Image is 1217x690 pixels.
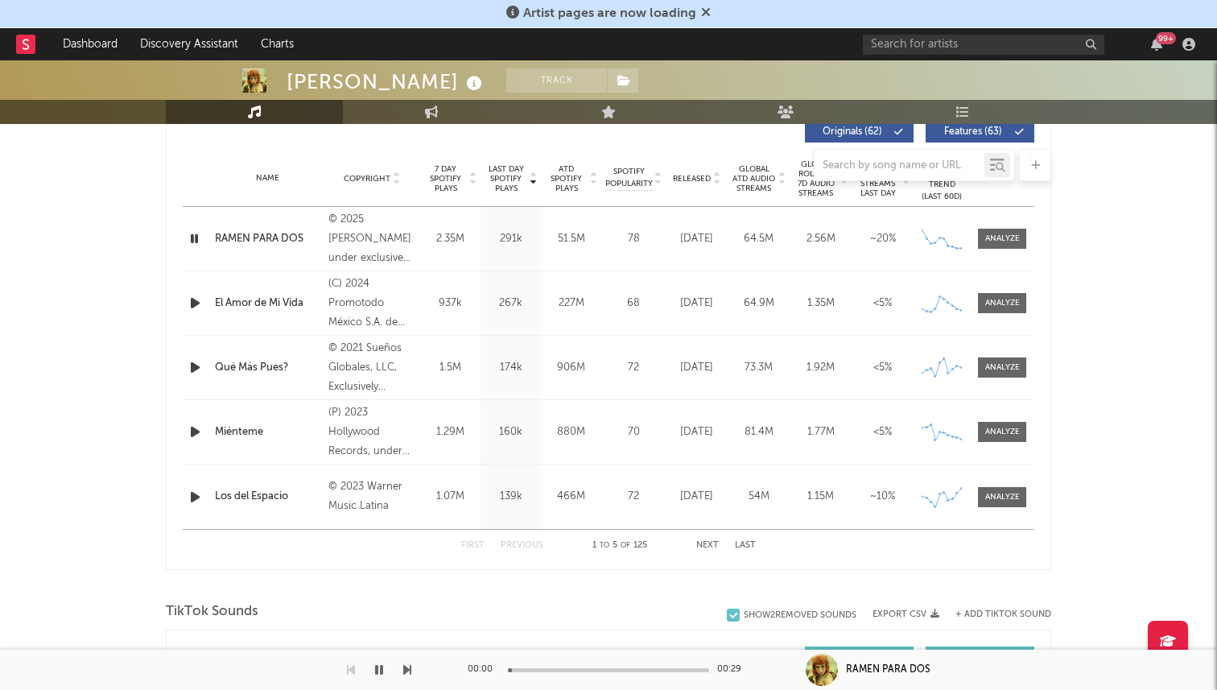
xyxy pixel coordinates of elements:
[545,424,597,440] div: 880M
[424,295,476,312] div: 937k
[744,610,856,621] div: Show 2 Removed Sounds
[732,424,786,440] div: 81.4M
[129,28,250,60] a: Discovery Assistant
[926,122,1034,143] button: Features(63)
[328,403,416,461] div: (P) 2023 Hollywood Records, under exclusive license to 5020 Records
[670,360,724,376] div: [DATE]
[1156,32,1176,44] div: 99 +
[701,7,711,20] span: Dismiss
[605,360,662,376] div: 72
[424,360,476,376] div: 1.5M
[328,210,416,268] div: © 2025 [PERSON_NAME] under exclusive license to [PERSON_NAME] Music Latina Inc.
[856,424,910,440] div: <5%
[696,541,719,550] button: Next
[732,360,786,376] div: 73.3M
[523,7,696,20] span: Artist pages are now loading
[52,28,129,60] a: Dashboard
[287,68,486,95] div: [PERSON_NAME]
[485,360,537,376] div: 174k
[856,489,910,505] div: ~ 10 %
[545,489,597,505] div: 466M
[506,68,607,93] button: Track
[735,541,756,550] button: Last
[794,295,848,312] div: 1.35M
[250,28,305,60] a: Charts
[424,489,476,505] div: 1.07M
[856,295,910,312] div: <5%
[670,295,724,312] div: [DATE]
[717,660,749,680] div: 00:29
[732,231,786,247] div: 64.5M
[856,360,910,376] div: <5%
[605,424,662,440] div: 70
[863,35,1104,55] input: Search for artists
[328,477,416,516] div: © 2023 Warner Music Latina
[815,127,889,137] span: Originals ( 62 )
[215,360,320,376] a: Qué Más Pues?
[545,231,597,247] div: 51.5M
[794,489,848,505] div: 1.15M
[605,295,662,312] div: 68
[485,231,537,247] div: 291k
[545,360,597,376] div: 906M
[328,339,416,397] div: © 2021 Sueños Globales, LLC, Exclusively Licensed To UMG Recordings Inc.
[846,663,930,677] div: RAMEN PARA DOS
[936,127,1010,137] span: Features ( 63 )
[424,424,476,440] div: 1.29M
[545,295,597,312] div: 227M
[732,489,786,505] div: 54M
[815,159,984,172] input: Search by song name or URL
[215,231,320,247] a: RAMEN PARA DOS
[794,231,848,247] div: 2.56M
[805,647,914,667] button: UGC(1.1k)
[501,541,543,550] button: Previous
[955,610,1051,619] button: + Add TikTok Sound
[732,295,786,312] div: 64.9M
[873,609,939,619] button: Export CSV
[856,231,910,247] div: ~ 20 %
[215,489,320,505] a: Los del Espacio
[215,295,320,312] a: El Amor de Mi Vida
[166,602,258,622] span: TikTok Sounds
[621,542,630,549] span: of
[424,231,476,247] div: 2.35M
[328,275,416,333] div: (C) 2024 Promotodo México S.A. de C.V. (OCESA Seitrack)
[670,489,724,505] div: [DATE]
[575,536,664,556] div: 1 5 125
[805,122,914,143] button: Originals(62)
[670,231,724,247] div: [DATE]
[1151,38,1162,51] button: 99+
[485,424,537,440] div: 160k
[926,647,1034,667] button: Official(29)
[794,360,848,376] div: 1.92M
[485,489,537,505] div: 139k
[670,424,724,440] div: [DATE]
[939,610,1051,619] button: + Add TikTok Sound
[600,542,609,549] span: to
[794,424,848,440] div: 1.77M
[605,489,662,505] div: 72
[485,295,537,312] div: 267k
[468,660,500,680] div: 00:00
[605,231,662,247] div: 78
[215,424,320,440] a: Miénteme
[461,541,485,550] button: First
